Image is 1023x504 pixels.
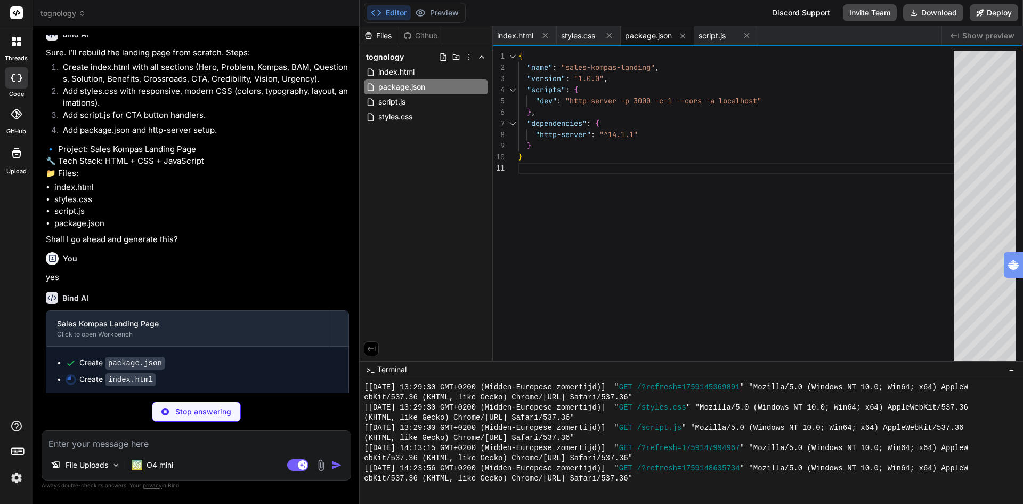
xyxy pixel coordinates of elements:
[493,95,505,107] div: 5
[962,30,1014,41] span: Show preview
[527,85,565,94] span: "scripts"
[42,481,351,491] p: Always double-check its answers. Your in Bind
[54,124,349,139] li: Add package.json and http-server setup.
[637,463,740,474] span: /?refresh=1759148635734
[574,85,578,94] span: {
[360,30,399,41] div: Files
[740,463,968,474] span: " "Mozilla/5.0 (Windows NT 10.0; Win64; x64) AppleW
[497,30,533,41] span: index.html
[6,127,26,136] label: GitHub
[54,109,349,124] li: Add script.js for CTA button handlers.
[619,443,632,453] span: GET
[411,5,463,20] button: Preview
[63,253,77,264] h6: You
[364,413,574,423] span: (KHTML, like Gecko) Chrome/[URL] Safari/537.36"
[364,423,619,433] span: [[DATE] 13:29:30 GMT+0200 (Midden-Europese zomertijd)] "
[46,47,349,59] p: Sure. I’ll rebuild the landing page from scratch. Steps:
[62,293,88,303] h6: Bind AI
[903,4,963,21] button: Download
[493,151,505,163] div: 10
[565,74,570,83] span: :
[46,234,349,246] p: Shall I go ahead and generate this?
[637,423,681,433] span: /script.js
[637,403,686,413] span: /styles.css
[66,460,108,470] p: File Uploads
[366,364,374,375] span: >_
[493,118,505,129] div: 7
[7,469,26,487] img: settings
[54,205,349,218] li: script.js
[399,30,443,41] div: Github
[553,62,557,72] span: :
[364,382,619,393] span: [[DATE] 13:29:30 GMT+0200 (Midden-Europese zomertijd)] "
[493,107,505,118] div: 6
[364,463,619,474] span: [[DATE] 14:23:56 GMT+0200 (Midden-Europese zomertijd)] "
[46,311,331,346] button: Sales Kompas Landing PageClick to open Workbench
[147,460,173,470] p: O4 mini
[364,433,574,443] span: (KHTML, like Gecko) Chrome/[URL] Safari/537.36"
[377,110,413,123] span: styles.css
[54,194,349,206] li: styles.css
[619,423,632,433] span: GET
[46,143,349,180] p: 🔹 Project: Sales Kompas Landing Page 🔧 Tech Stack: HTML + CSS + JavaScript 📁 Files:
[561,30,595,41] span: styles.css
[54,85,349,109] li: Add styles.css with responsive, modern CSS (colors, typography, layout, animations).
[599,130,638,139] span: "^14.1.1"
[970,4,1018,21] button: Deploy
[740,443,968,453] span: " "Mozilla/5.0 (Windows NT 10.0; Win64; x64) AppleW
[46,271,349,284] p: yes
[686,403,968,413] span: " "Mozilla/5.0 (Windows NT 10.0; Win64; x64) AppleWebKit/537.36
[57,330,320,339] div: Click to open Workbench
[595,118,599,128] span: {
[1006,361,1017,378] button: −
[565,85,570,94] span: :
[143,482,162,489] span: privacy
[364,474,632,484] span: ebKit/537.36 (KHTML, like Gecko) Chrome/[URL] Safari/537.36"
[527,118,587,128] span: "dependencies"
[493,84,505,95] div: 4
[518,51,523,61] span: {
[367,5,411,20] button: Editor
[105,357,165,370] code: package.json
[493,73,505,84] div: 3
[518,152,523,162] span: }
[493,62,505,73] div: 2
[6,167,27,176] label: Upload
[105,373,156,386] code: index.html
[587,118,591,128] span: :
[175,406,231,417] p: Stop answering
[574,74,604,83] span: "1.0.0"
[331,460,342,470] img: icon
[655,62,659,72] span: ,
[506,51,519,62] div: Click to collapse the range.
[132,460,142,470] img: O4 mini
[531,107,535,117] span: ,
[364,453,632,463] span: ebKit/537.36 (KHTML, like Gecko) Chrome/[URL] Safari/537.36"
[535,130,591,139] span: "http-server"
[493,140,505,151] div: 9
[377,81,426,93] span: package.json
[377,66,416,78] span: index.html
[364,443,619,453] span: [[DATE] 14:13:15 GMT+0200 (Midden-Europese zomertijd)] "
[40,8,86,19] span: tognology
[57,318,320,329] div: Sales Kompas Landing Page
[54,61,349,85] li: Create index.html with all sections (Hero, Problem, Kompas, BAM, Questions, Solution, Benefits, C...
[591,130,595,139] span: :
[561,62,655,72] span: "sales-kompas-landing"
[527,74,565,83] span: "version"
[625,30,672,41] span: package.json
[506,118,519,129] div: Click to collapse the range.
[79,374,156,385] div: Create
[366,52,404,62] span: tognology
[1009,364,1014,375] span: −
[493,129,505,140] div: 8
[527,141,531,150] span: }
[699,30,726,41] span: script.js
[637,443,740,453] span: /?refresh=1759147994967
[506,84,519,95] div: Click to collapse the range.
[527,62,553,72] span: "name"
[619,382,632,393] span: GET
[527,107,531,117] span: }
[5,54,28,63] label: threads
[377,364,407,375] span: Terminal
